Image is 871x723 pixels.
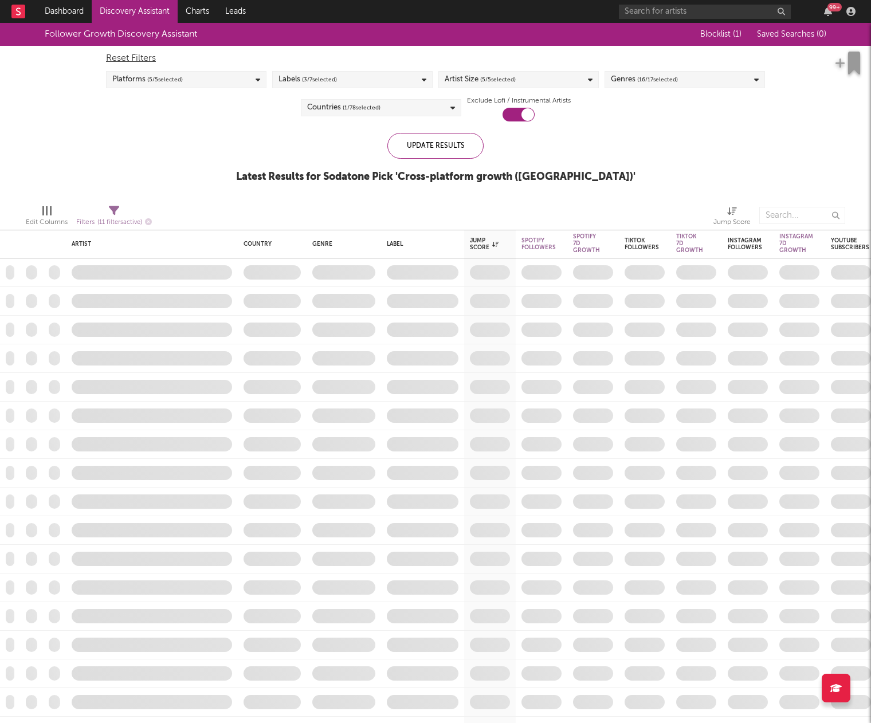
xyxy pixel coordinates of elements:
[625,237,659,251] div: Tiktok Followers
[106,52,765,65] div: Reset Filters
[112,73,183,87] div: Platforms
[343,101,380,115] span: ( 1 / 78 selected)
[728,237,762,251] div: Instagram Followers
[467,94,571,108] label: Exclude Lofi / Instrumental Artists
[76,201,152,234] div: Filters(11 filters active)
[445,73,516,87] div: Artist Size
[757,30,826,38] span: Saved Searches
[26,215,68,229] div: Edit Columns
[147,73,183,87] span: ( 5 / 5 selected)
[244,241,295,247] div: Country
[831,237,869,251] div: YouTube Subscribers
[713,201,751,234] div: Jump Score
[480,73,516,87] span: ( 5 / 5 selected)
[779,233,813,254] div: Instagram 7D Growth
[676,233,703,254] div: Tiktok 7D Growth
[619,5,791,19] input: Search for artists
[827,3,842,11] div: 99 +
[76,215,152,230] div: Filters
[236,170,635,184] div: Latest Results for Sodatone Pick ' Cross-platform growth ([GEOGRAPHIC_DATA]) '
[817,30,826,38] span: ( 0 )
[521,237,556,251] div: Spotify Followers
[307,101,380,115] div: Countries
[278,73,337,87] div: Labels
[611,73,678,87] div: Genres
[759,207,845,224] input: Search...
[754,30,826,39] button: Saved Searches (0)
[733,30,741,38] span: ( 1 )
[26,201,68,234] div: Edit Columns
[387,241,453,247] div: Label
[312,241,370,247] div: Genre
[387,133,484,159] div: Update Results
[573,233,600,254] div: Spotify 7D Growth
[72,241,226,247] div: Artist
[700,30,741,38] span: Blocklist
[45,27,197,41] div: Follower Growth Discovery Assistant
[470,237,499,251] div: Jump Score
[637,73,678,87] span: ( 16 / 17 selected)
[824,7,832,16] button: 99+
[97,219,142,226] span: ( 11 filters active)
[302,73,337,87] span: ( 3 / 7 selected)
[713,215,751,229] div: Jump Score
